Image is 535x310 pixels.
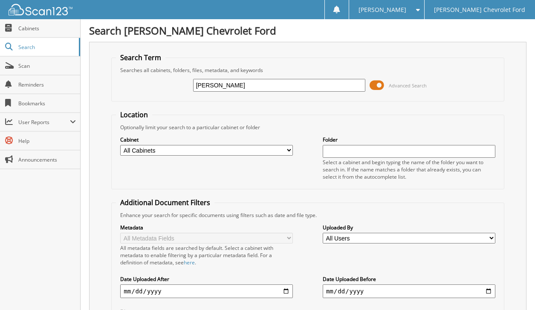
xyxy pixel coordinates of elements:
div: Searches all cabinets, folders, files, metadata, and keywords [116,67,499,74]
label: Cabinet [120,136,293,143]
a: here [184,259,195,266]
div: Optionally limit your search to a particular cabinet or folder [116,124,499,131]
label: Date Uploaded Before [323,275,495,283]
img: scan123-logo-white.svg [9,4,72,15]
label: Date Uploaded After [120,275,293,283]
h1: Search [PERSON_NAME] Chevrolet Ford [89,23,526,38]
legend: Search Term [116,53,165,62]
span: Advanced Search [389,82,427,89]
div: Select a cabinet and begin typing the name of the folder you want to search in. If the name match... [323,159,495,180]
div: All metadata fields are searched by default. Select a cabinet with metadata to enable filtering b... [120,244,293,266]
span: Search [18,43,75,51]
span: Cabinets [18,25,76,32]
span: [PERSON_NAME] [359,7,406,12]
span: [PERSON_NAME] Chevrolet Ford [434,7,525,12]
legend: Additional Document Filters [116,198,214,207]
span: Reminders [18,81,76,88]
input: end [323,284,495,298]
legend: Location [116,110,152,119]
span: Bookmarks [18,100,76,107]
label: Metadata [120,224,293,231]
label: Folder [323,136,495,143]
span: User Reports [18,119,70,126]
label: Uploaded By [323,224,495,231]
div: Enhance your search for specific documents using filters such as date and file type. [116,211,499,219]
span: Scan [18,62,76,70]
input: start [120,284,293,298]
span: Help [18,137,76,145]
span: Announcements [18,156,76,163]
